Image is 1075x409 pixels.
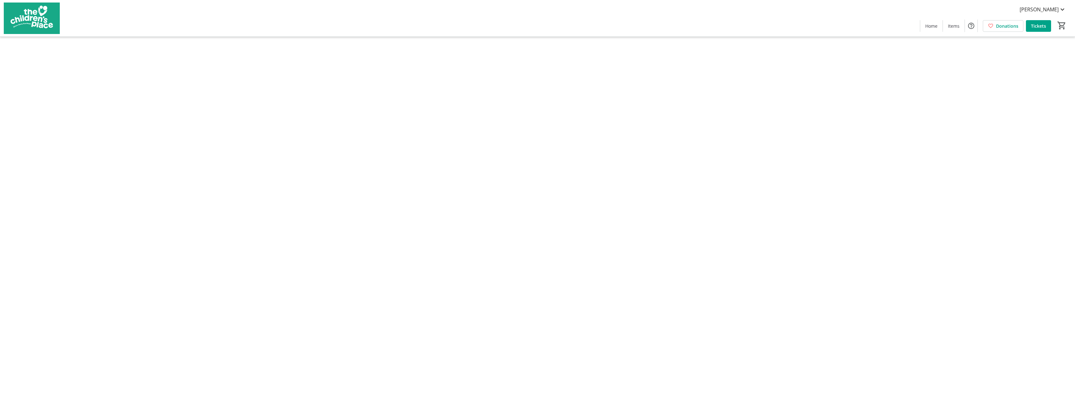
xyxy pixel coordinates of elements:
span: Home [925,23,938,29]
a: Tickets [1026,20,1051,32]
span: [PERSON_NAME] [1020,6,1059,13]
a: Home [920,20,943,32]
a: Donations [983,20,1023,32]
img: The Children's Place's Logo [4,3,60,34]
span: Tickets [1031,23,1046,29]
a: Items [943,20,965,32]
button: Help [965,20,977,32]
span: Donations [996,23,1018,29]
button: [PERSON_NAME] [1015,4,1071,14]
button: Cart [1056,20,1067,31]
span: Items [948,23,960,29]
